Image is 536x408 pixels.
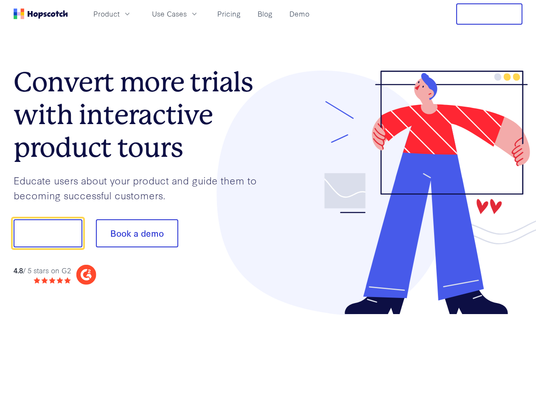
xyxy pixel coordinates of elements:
button: Show me! [14,219,82,247]
p: Educate users about your product and guide them to becoming successful customers. [14,173,268,202]
button: Use Cases [147,7,204,21]
h1: Convert more trials with interactive product tours [14,66,268,164]
span: Product [93,8,120,19]
button: Book a demo [96,219,178,247]
a: Home [14,8,68,19]
a: Demo [286,7,313,21]
strong: 4.8 [14,265,23,275]
a: Blog [254,7,276,21]
a: Pricing [214,7,244,21]
button: Free Trial [456,3,522,25]
button: Product [88,7,137,21]
span: Use Cases [152,8,187,19]
div: / 5 stars on G2 [14,265,71,276]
